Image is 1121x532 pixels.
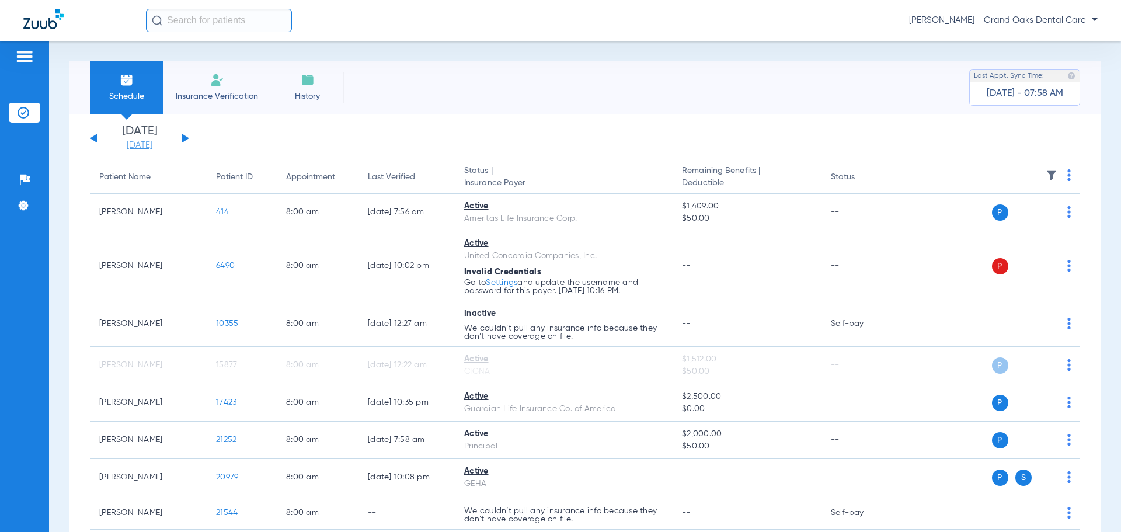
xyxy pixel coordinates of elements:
img: group-dot-blue.svg [1067,397,1071,408]
input: Search for patients [146,9,292,32]
span: Schedule [99,91,154,102]
div: Patient Name [99,171,197,183]
span: Deductible [682,177,812,189]
p: Go to and update the username and password for this payer. [DATE] 10:16 PM. [464,279,663,295]
td: Self-pay [821,496,900,530]
img: x.svg [1041,507,1053,519]
div: CIGNA [464,366,663,378]
img: filter.svg [1046,169,1057,181]
span: 21252 [216,436,236,444]
div: Principal [464,440,663,453]
td: [PERSON_NAME] [90,384,207,422]
td: [PERSON_NAME] [90,459,207,496]
td: [PERSON_NAME] [90,347,207,384]
img: Manual Insurance Verification [210,73,224,87]
td: [DATE] 12:22 AM [358,347,455,384]
img: x.svg [1041,359,1053,371]
p: We couldn’t pull any insurance info because they don’t have coverage on file. [464,507,663,523]
p: We couldn’t pull any insurance info because they don’t have coverage on file. [464,324,663,340]
img: group-dot-blue.svg [1067,318,1071,329]
div: Patient Name [99,171,151,183]
td: 8:00 AM [277,384,358,422]
div: Last Verified [368,171,415,183]
div: Active [464,238,663,250]
div: Patient ID [216,171,253,183]
span: $50.00 [682,366,812,378]
td: 8:00 AM [277,231,358,301]
span: 10355 [216,319,238,328]
span: S [1015,470,1032,486]
div: GEHA [464,478,663,490]
span: P [992,204,1008,221]
span: Insurance Payer [464,177,663,189]
img: History [301,73,315,87]
span: P [992,395,1008,411]
div: Appointment [286,171,349,183]
div: Appointment [286,171,335,183]
img: group-dot-blue.svg [1067,206,1071,218]
td: [DATE] 10:35 PM [358,384,455,422]
td: -- [358,496,455,530]
span: -- [682,509,691,517]
span: 6490 [216,262,235,270]
span: 414 [216,208,229,216]
td: -- [821,231,900,301]
div: Inactive [464,308,663,320]
a: Settings [486,279,517,287]
div: Active [464,200,663,213]
span: $0.00 [682,403,812,415]
div: Active [464,465,663,478]
td: [PERSON_NAME] [90,194,207,231]
span: Invalid Credentials [464,268,541,276]
div: Active [464,391,663,403]
span: $50.00 [682,213,812,225]
img: x.svg [1041,434,1053,446]
td: [PERSON_NAME] [90,496,207,530]
td: [PERSON_NAME] [90,422,207,459]
td: [PERSON_NAME] [90,231,207,301]
span: History [280,91,335,102]
span: [DATE] - 07:58 AM [987,88,1063,99]
td: -- [821,384,900,422]
img: group-dot-blue.svg [1067,471,1071,483]
img: x.svg [1041,471,1053,483]
div: Last Verified [368,171,445,183]
td: [DATE] 10:08 PM [358,459,455,496]
img: group-dot-blue.svg [1067,359,1071,371]
td: Self-pay [821,301,900,347]
img: group-dot-blue.svg [1067,507,1071,519]
span: P [992,357,1008,374]
span: $1,409.00 [682,200,812,213]
img: Search Icon [152,15,162,26]
img: x.svg [1041,260,1053,272]
th: Status | [455,161,673,194]
img: x.svg [1041,318,1053,329]
span: -- [682,473,691,481]
td: 8:00 AM [277,301,358,347]
td: [DATE] 7:58 AM [358,422,455,459]
span: $2,500.00 [682,391,812,403]
span: Last Appt. Sync Time: [974,70,1044,82]
span: 15877 [216,361,237,369]
img: group-dot-blue.svg [1067,434,1071,446]
td: -- [821,347,900,384]
td: 8:00 AM [277,496,358,530]
span: [PERSON_NAME] - Grand Oaks Dental Care [909,15,1098,26]
td: -- [821,194,900,231]
span: 17423 [216,398,236,406]
img: Schedule [120,73,134,87]
div: Active [464,353,663,366]
img: x.svg [1041,397,1053,408]
div: Ameritas Life Insurance Corp. [464,213,663,225]
span: Insurance Verification [172,91,262,102]
th: Status [821,161,900,194]
span: 20979 [216,473,238,481]
div: Patient ID [216,171,267,183]
td: [PERSON_NAME] [90,301,207,347]
span: P [992,470,1008,486]
span: -- [682,319,691,328]
div: Active [464,428,663,440]
span: P [992,258,1008,274]
li: [DATE] [105,126,175,151]
td: -- [821,459,900,496]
